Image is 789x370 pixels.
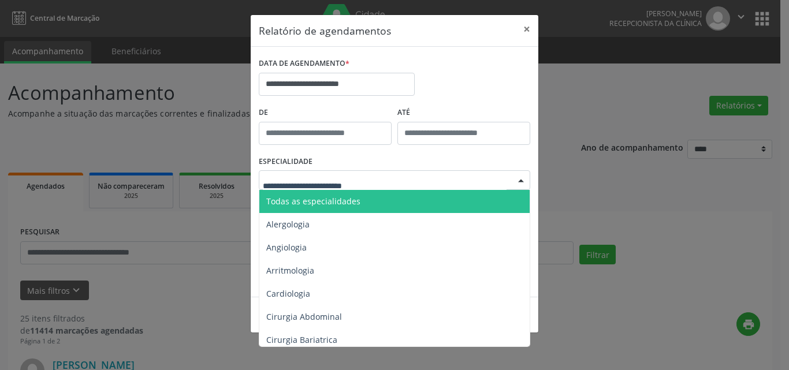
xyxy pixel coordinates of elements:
label: ATÉ [397,104,530,122]
span: Cirurgia Bariatrica [266,334,337,345]
button: Close [515,15,538,43]
label: DATA DE AGENDAMENTO [259,55,349,73]
span: Arritmologia [266,265,314,276]
label: ESPECIALIDADE [259,153,312,171]
span: Todas as especialidades [266,196,360,207]
span: Cardiologia [266,288,310,299]
h5: Relatório de agendamentos [259,23,391,38]
span: Cirurgia Abdominal [266,311,342,322]
span: Alergologia [266,219,310,230]
label: De [259,104,392,122]
span: Angiologia [266,242,307,253]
